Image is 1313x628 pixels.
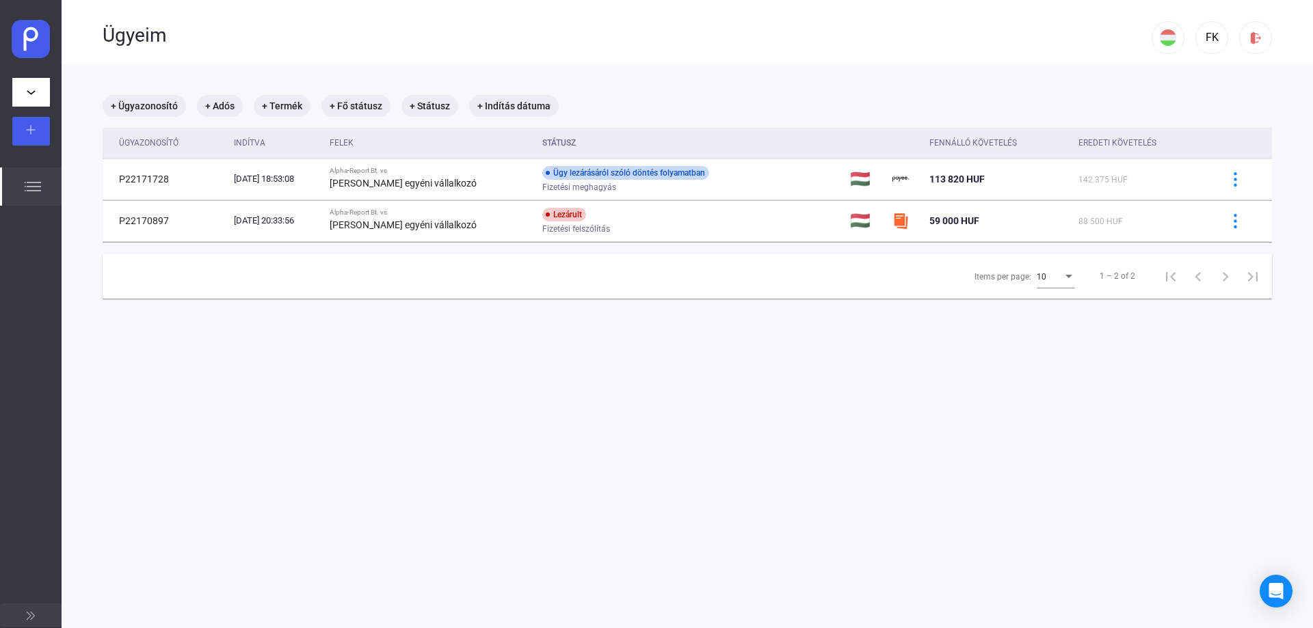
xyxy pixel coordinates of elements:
[234,135,319,151] div: Indítva
[929,135,1067,151] div: Fennálló követelés
[119,135,223,151] div: Ügyazonosító
[103,24,1152,47] div: Ügyeim
[1078,217,1123,226] span: 88 500 HUF
[1078,135,1156,151] div: Eredeti követelés
[330,178,477,189] strong: [PERSON_NAME] egyéni vállalkozó
[234,135,265,151] div: Indítva
[321,95,390,117] mat-chip: + Fő státusz
[1195,21,1228,54] button: FK
[1184,262,1212,290] button: Previous page
[1200,29,1223,46] div: FK
[542,208,586,221] div: Lezárult
[1228,214,1243,228] img: more-blue
[929,215,979,226] span: 59 000 HUF
[1152,21,1184,54] button: HU
[401,95,458,117] mat-chip: + Státusz
[974,269,1031,285] div: Items per page:
[27,612,35,620] img: arrow-double-right-grey.svg
[330,135,531,151] div: Felek
[103,159,228,200] td: P22171728
[1260,575,1292,607] div: Open Intercom Messenger
[469,95,559,117] mat-chip: + Indítás dátuma
[119,135,178,151] div: Ügyazonosító
[234,214,319,228] div: [DATE] 20:33:56
[845,200,887,241] td: 🇭🇺
[197,95,243,117] mat-chip: + Adós
[1221,206,1249,235] button: more-blue
[330,167,531,175] div: Alpha-Report Bt. vs
[1157,262,1184,290] button: First page
[929,174,985,185] span: 113 820 HUF
[1221,165,1249,193] button: more-blue
[234,172,319,186] div: [DATE] 18:53:08
[892,171,909,187] img: payee-logo
[542,166,709,180] div: Ügy lezárásáról szóló döntés folyamatban
[103,95,186,117] mat-chip: + Ügyazonosító
[1078,175,1128,185] span: 142 375 HUF
[929,135,1017,151] div: Fennálló követelés
[330,208,531,217] div: Alpha-Report Bt. vs
[26,125,36,135] img: plus-white.svg
[330,135,354,151] div: Felek
[1212,262,1239,290] button: Next page
[845,159,887,200] td: 🇭🇺
[103,200,228,241] td: P22170897
[1037,272,1046,282] span: 10
[254,95,310,117] mat-chip: + Termék
[330,219,477,230] strong: [PERSON_NAME] egyéni vállalkozó
[1239,262,1266,290] button: Last page
[1100,268,1135,284] div: 1 – 2 of 2
[1078,135,1204,151] div: Eredeti követelés
[892,213,909,229] img: szamlazzhu-mini
[1249,31,1263,45] img: logout-red
[537,128,845,159] th: Státusz
[25,178,41,195] img: list.svg
[12,20,51,59] img: payee-webclip.svg
[542,221,610,237] span: Fizetési felszólítás
[1239,21,1272,54] button: logout-red
[542,179,616,195] span: Fizetési meghagyás
[1037,268,1075,284] mat-select: Items per page:
[1228,172,1243,187] img: more-blue
[1160,29,1176,46] img: HU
